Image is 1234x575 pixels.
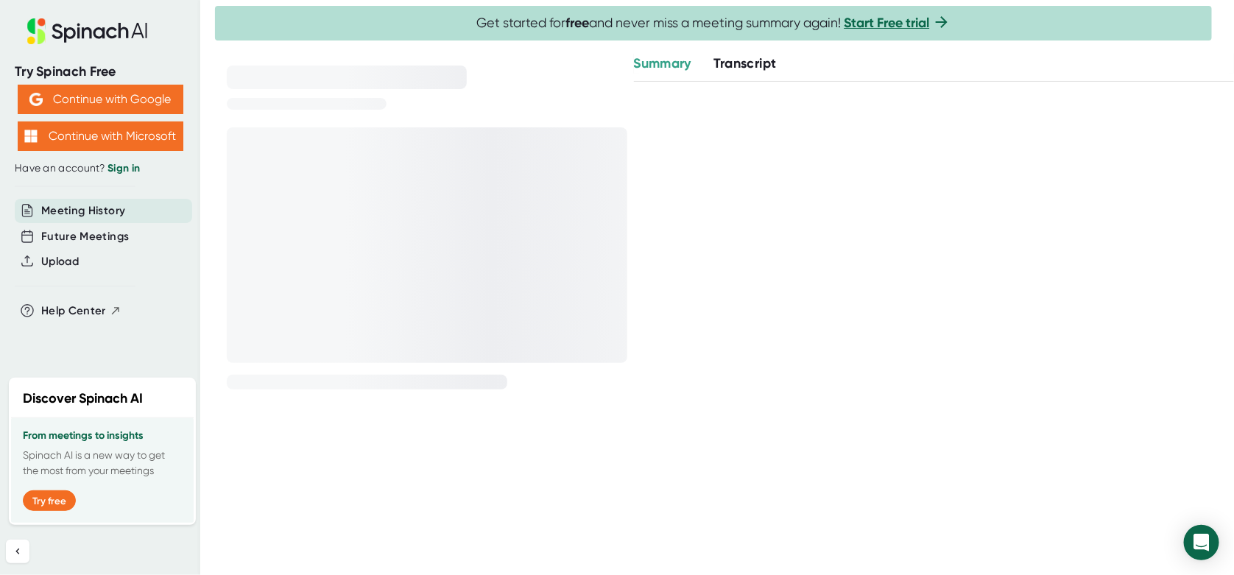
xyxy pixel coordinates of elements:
h3: From meetings to insights [23,430,182,442]
button: Help Center [41,303,121,320]
span: Help Center [41,303,106,320]
button: Future Meetings [41,228,129,245]
button: Collapse sidebar [6,540,29,563]
button: Continue with Microsoft [18,121,183,151]
button: Upload [41,253,79,270]
button: Continue with Google [18,85,183,114]
span: Summary [634,55,691,71]
div: Try Spinach Free [15,63,186,80]
a: Start Free trial [845,15,930,31]
button: Transcript [713,54,777,74]
span: Transcript [713,55,777,71]
a: Sign in [107,162,140,174]
button: Meeting History [41,202,125,219]
div: Have an account? [15,162,186,175]
span: Get started for and never miss a meeting summary again! [477,15,951,32]
h2: Discover Spinach AI [23,389,143,409]
p: Spinach AI is a new way to get the most from your meetings [23,448,182,479]
div: Open Intercom Messenger [1184,525,1219,560]
img: Aehbyd4JwY73AAAAAElFTkSuQmCC [29,93,43,106]
b: free [566,15,590,31]
button: Summary [634,54,691,74]
button: Try free [23,490,76,511]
